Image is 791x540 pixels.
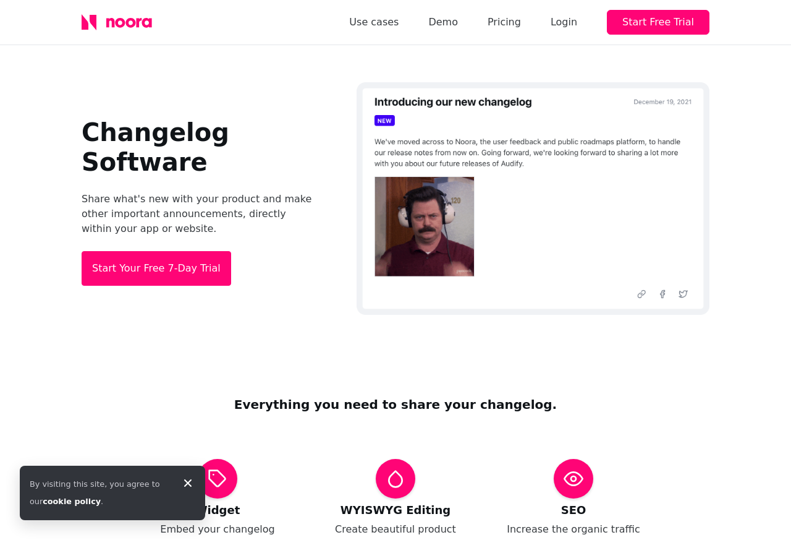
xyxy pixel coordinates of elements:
[349,14,399,31] a: Use cases
[551,14,577,31] div: Login
[488,14,521,31] a: Pricing
[82,395,709,414] h2: Everything you need to share your changelog.
[43,497,101,506] a: cookie policy
[357,82,709,315] img: changelog.png
[82,118,317,177] h1: Changelog Software
[82,251,231,286] button: Start Your Free 7-Day Trial
[607,10,709,35] button: Start Free Trial
[82,192,317,236] p: Share what's new with your product and make other important announcements, directly within your a...
[428,14,458,31] a: Demo
[195,504,240,517] h3: Widget
[561,504,586,517] h3: SEO
[30,476,171,510] div: By visiting this site, you agree to our .
[341,504,450,517] h3: WYISWYG Editing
